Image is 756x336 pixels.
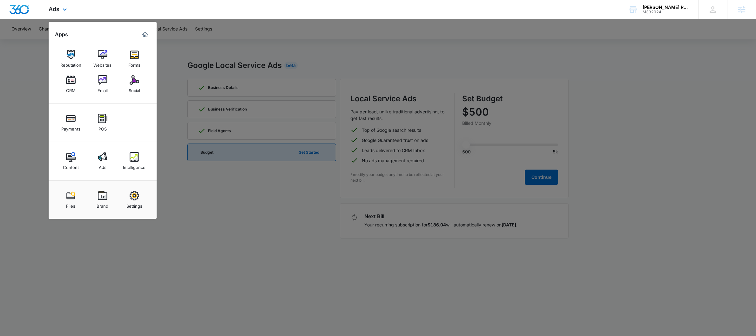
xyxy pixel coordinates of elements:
a: POS [91,111,115,135]
a: Websites [91,47,115,71]
div: POS [98,123,107,131]
a: Content [59,149,83,173]
a: Social [122,72,146,96]
a: Intelligence [122,149,146,173]
a: CRM [59,72,83,96]
div: Payments [61,123,80,131]
a: Forms [122,47,146,71]
a: Files [59,188,83,212]
a: Reputation [59,47,83,71]
a: Marketing 360® Dashboard [140,30,150,40]
div: account name [643,5,689,10]
div: Ads [99,162,106,170]
div: Intelligence [123,162,145,170]
div: Websites [93,59,111,68]
div: CRM [66,85,76,93]
a: Payments [59,111,83,135]
span: Ads [49,6,59,12]
div: Brand [97,200,108,209]
div: account id [643,10,689,14]
div: Social [129,85,140,93]
div: Forms [128,59,140,68]
h2: Apps [55,31,68,37]
div: Content [63,162,79,170]
a: Brand [91,188,115,212]
div: Reputation [60,59,81,68]
div: Files [66,200,75,209]
a: Ads [91,149,115,173]
a: Settings [122,188,146,212]
div: Email [98,85,108,93]
a: Email [91,72,115,96]
div: Settings [126,200,142,209]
